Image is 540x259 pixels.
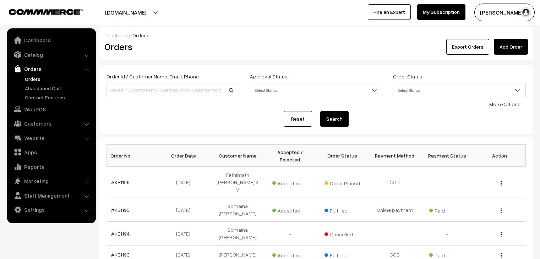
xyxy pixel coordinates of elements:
a: My Subscription [417,4,465,20]
td: - [421,222,474,246]
td: Somaina [PERSON_NAME] [212,222,264,246]
a: #KB1194 [111,231,130,237]
a: #KB1195 [111,207,130,213]
td: - [421,167,474,198]
a: Apps [9,146,93,159]
a: Website [9,132,93,144]
span: Accepted [272,205,308,214]
a: Abandoned Cart [23,84,93,92]
img: Menu [501,208,502,213]
td: [DATE] [159,198,212,222]
a: Orders [23,75,93,83]
a: Add Order [494,39,528,55]
a: Orders [9,62,93,75]
span: Cancelled [324,229,360,238]
span: Paid [429,205,465,214]
img: COMMMERCE [9,9,83,15]
td: Fathimath [PERSON_NAME] K V [212,167,264,198]
td: - [264,222,316,246]
span: Select Status [250,83,383,97]
button: [PERSON_NAME]… [474,4,535,21]
span: Accepted [272,250,308,259]
a: Marketing [9,175,93,187]
button: Search [320,111,349,127]
span: Orders [132,32,148,38]
span: Select Status [250,84,382,97]
th: Order Date [159,145,212,167]
label: Approval Status [250,73,288,80]
td: [DATE] [159,222,212,246]
img: Menu [501,232,502,237]
td: Online payment [369,198,421,222]
a: Reports [9,160,93,173]
th: Order Status [316,145,369,167]
a: WebPOS [9,103,93,116]
th: Order No [107,145,159,167]
input: Order Id / Customer Name / Customer Email / Customer Phone [107,83,239,97]
span: Select Status [393,84,525,97]
span: Order Placed [324,178,360,187]
img: user [520,7,531,18]
td: [DATE] [159,167,212,198]
label: Order Id / Customer Name, Email, Phone [107,73,199,80]
span: Paid [429,250,465,259]
label: Order Status [393,73,422,80]
a: Dashboard [9,34,93,46]
a: COMMMERCE [9,7,71,16]
a: Dashboard [104,32,130,38]
th: Payment Method [369,145,421,167]
a: #KB1196 [111,179,130,185]
td: COD [369,167,421,198]
a: More Options [489,101,520,107]
a: Contact Enquires [23,94,93,101]
a: Settings [9,203,93,216]
span: Fulfilled [324,250,360,259]
th: Payment Status [421,145,474,167]
a: Customers [9,117,93,130]
button: [DOMAIN_NAME] [80,4,171,21]
th: Action [473,145,526,167]
span: Accepted [272,178,308,187]
a: Reset [284,111,312,127]
span: Fulfilled [324,205,360,214]
h2: Orders [104,41,239,52]
td: Somaina [PERSON_NAME] [212,198,264,222]
div: / [104,32,528,39]
a: Staff Management [9,189,93,202]
a: Catalog [9,48,93,61]
a: #KB1193 [111,252,130,258]
a: Hire an Expert [368,4,411,20]
th: Accepted / Rejected [264,145,316,167]
span: Select Status [393,83,526,97]
th: Customer Name [212,145,264,167]
img: Menu [501,181,502,186]
img: Menu [501,253,502,258]
button: Export Orders [446,39,489,55]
